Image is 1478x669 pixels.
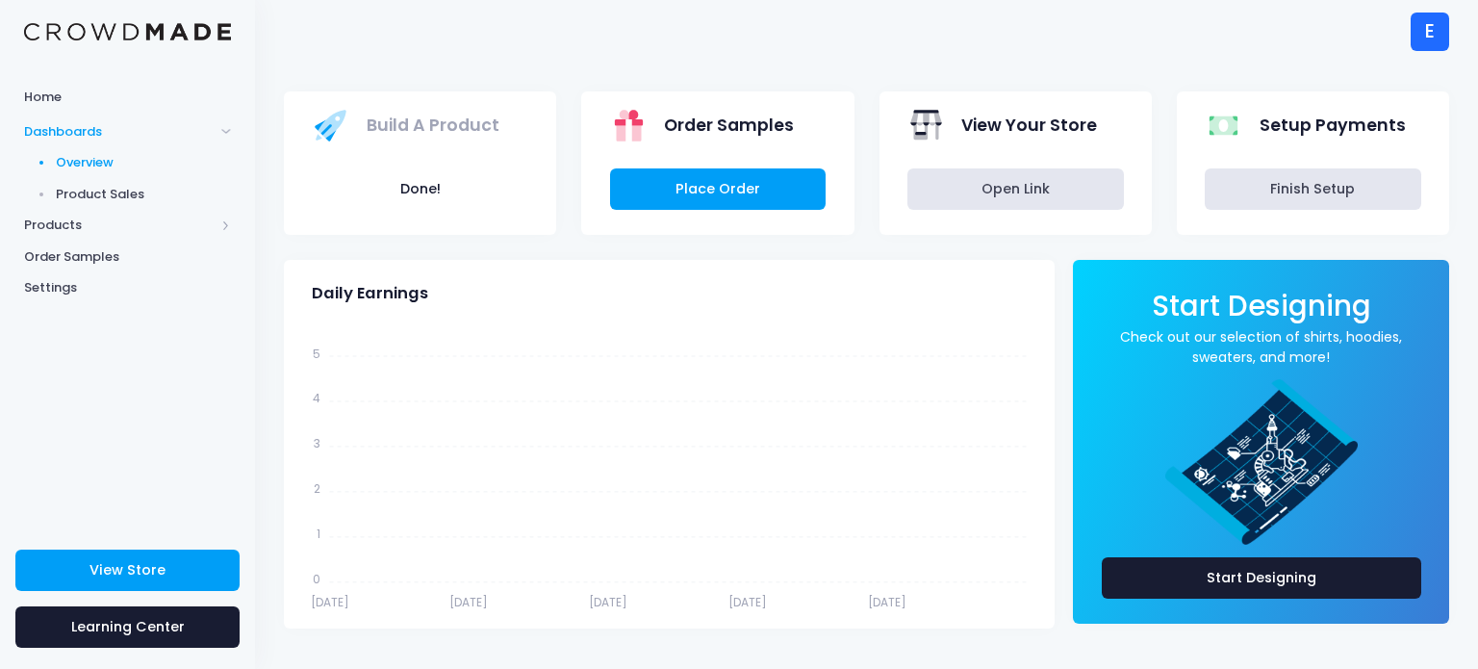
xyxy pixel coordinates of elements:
[314,435,320,451] tspan: 3
[15,550,240,591] a: View Store
[1102,327,1421,368] a: Check out our selection of shirts, hoodies, sweaters, and more!
[449,594,488,610] tspan: [DATE]
[24,278,231,297] span: Settings
[367,113,499,138] span: Build A Product
[1205,168,1421,210] a: Finish Setup
[1152,302,1371,321] a: Start Designing
[312,168,528,210] button: Done!
[961,113,1097,138] span: View Your Store
[56,185,232,204] span: Product Sales
[15,606,240,648] a: Learning Center
[313,390,320,406] tspan: 4
[24,88,231,107] span: Home
[24,122,215,142] span: Dashboards
[311,594,349,610] tspan: [DATE]
[24,247,231,267] span: Order Samples
[664,113,794,138] span: Order Samples
[728,594,767,610] tspan: [DATE]
[317,526,320,542] tspan: 1
[24,23,231,41] img: Logo
[313,345,320,361] tspan: 5
[868,594,906,610] tspan: [DATE]
[89,560,166,579] span: View Store
[907,168,1124,210] a: Open Link
[313,571,320,587] tspan: 0
[1102,557,1421,599] a: Start Designing
[312,284,428,303] span: Daily Earnings
[1152,286,1371,325] span: Start Designing
[1260,113,1406,138] span: Setup Payments
[610,168,827,210] a: Place Order
[56,153,232,172] span: Overview
[314,480,320,497] tspan: 2
[1411,13,1449,51] div: E
[589,594,627,610] tspan: [DATE]
[24,216,215,235] span: Products
[71,617,185,636] span: Learning Center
